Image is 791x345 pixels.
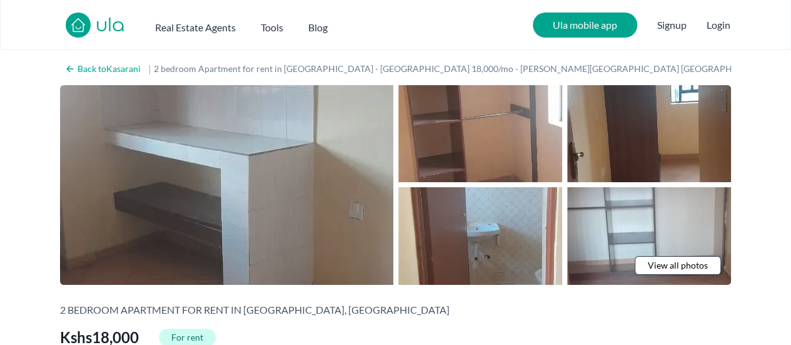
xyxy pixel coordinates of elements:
span: View all photos [648,259,708,272]
h2: Tools [261,20,283,35]
button: Login [707,18,730,33]
nav: Main [155,15,353,35]
img: 2 bedroom Apartment for rent in Kasarani - Kshs 18,000/mo - next to chieko medical center nairobi... [60,85,393,285]
h2: Real Estate Agents [155,20,236,35]
img: 2 bedroom Apartment for rent in Kasarani - Kshs 18,000/mo - next to chieko medical center nairobi... [567,187,731,284]
a: Blog [308,15,328,35]
h2: 2 bedroom Apartment for rent in [GEOGRAPHIC_DATA], [GEOGRAPHIC_DATA] [60,302,450,317]
a: Back toKasarani [60,60,146,78]
span: | [148,61,151,76]
img: 2 bedroom Apartment for rent in Kasarani - Kshs 18,000/mo - next to chieko medical center nairobi... [567,85,731,182]
img: 2 bedroom Apartment for rent in Kasarani - Kshs 18,000/mo - next to chieko medical center nairobi... [398,85,562,182]
a: ula [96,15,125,38]
button: Tools [261,15,283,35]
img: 2 bedroom Apartment for rent in Kasarani - Kshs 18,000/mo - next to chieko medical center nairobi... [398,187,562,284]
span: Signup [657,13,687,38]
h2: Blog [308,20,328,35]
h2: Back to Kasarani [78,63,141,75]
a: View all photos [635,256,721,275]
button: Real Estate Agents [155,15,236,35]
a: Ula mobile app [533,13,637,38]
